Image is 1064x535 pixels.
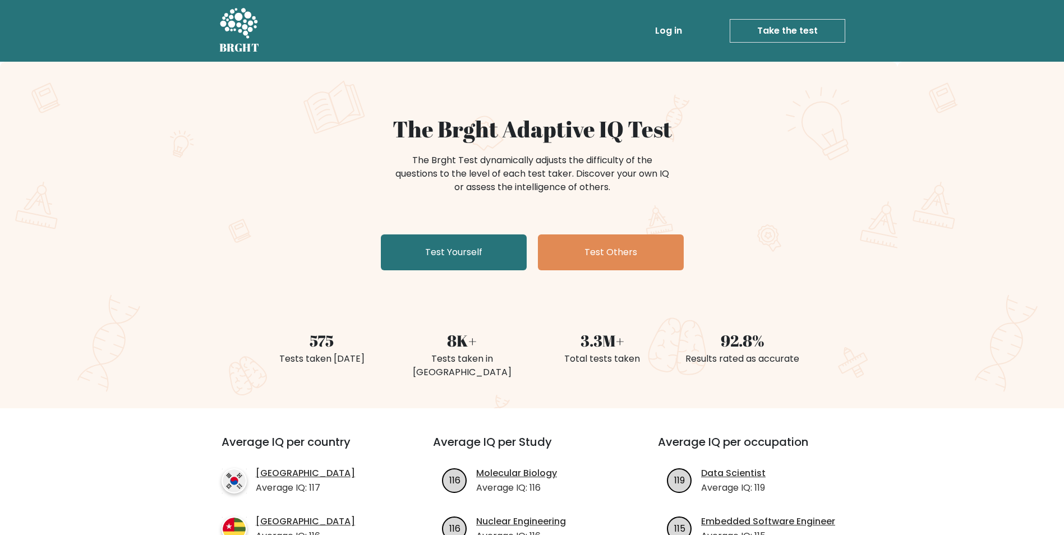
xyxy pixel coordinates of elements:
[658,435,856,462] h3: Average IQ per occupation
[219,4,260,57] a: BRGHT
[539,329,666,352] div: 3.3M+
[256,515,355,528] a: [GEOGRAPHIC_DATA]
[476,467,557,480] a: Molecular Biology
[381,234,527,270] a: Test Yourself
[219,41,260,54] h5: BRGHT
[538,234,684,270] a: Test Others
[259,329,385,352] div: 575
[539,352,666,366] div: Total tests taken
[701,467,766,480] a: Data Scientist
[476,515,566,528] a: Nuclear Engineering
[433,435,631,462] h3: Average IQ per Study
[399,352,526,379] div: Tests taken in [GEOGRAPHIC_DATA]
[259,352,385,366] div: Tests taken [DATE]
[449,473,460,486] text: 116
[679,352,806,366] div: Results rated as accurate
[651,20,687,42] a: Log in
[256,481,355,495] p: Average IQ: 117
[701,515,835,528] a: Embedded Software Engineer
[730,19,845,43] a: Take the test
[222,435,393,462] h3: Average IQ per country
[476,481,557,495] p: Average IQ: 116
[222,468,247,494] img: country
[701,481,766,495] p: Average IQ: 119
[674,473,685,486] text: 119
[256,467,355,480] a: [GEOGRAPHIC_DATA]
[392,154,673,194] div: The Brght Test dynamically adjusts the difficulty of the questions to the level of each test take...
[679,329,806,352] div: 92.8%
[259,116,806,142] h1: The Brght Adaptive IQ Test
[399,329,526,352] div: 8K+
[674,522,685,534] text: 115
[449,522,460,534] text: 116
